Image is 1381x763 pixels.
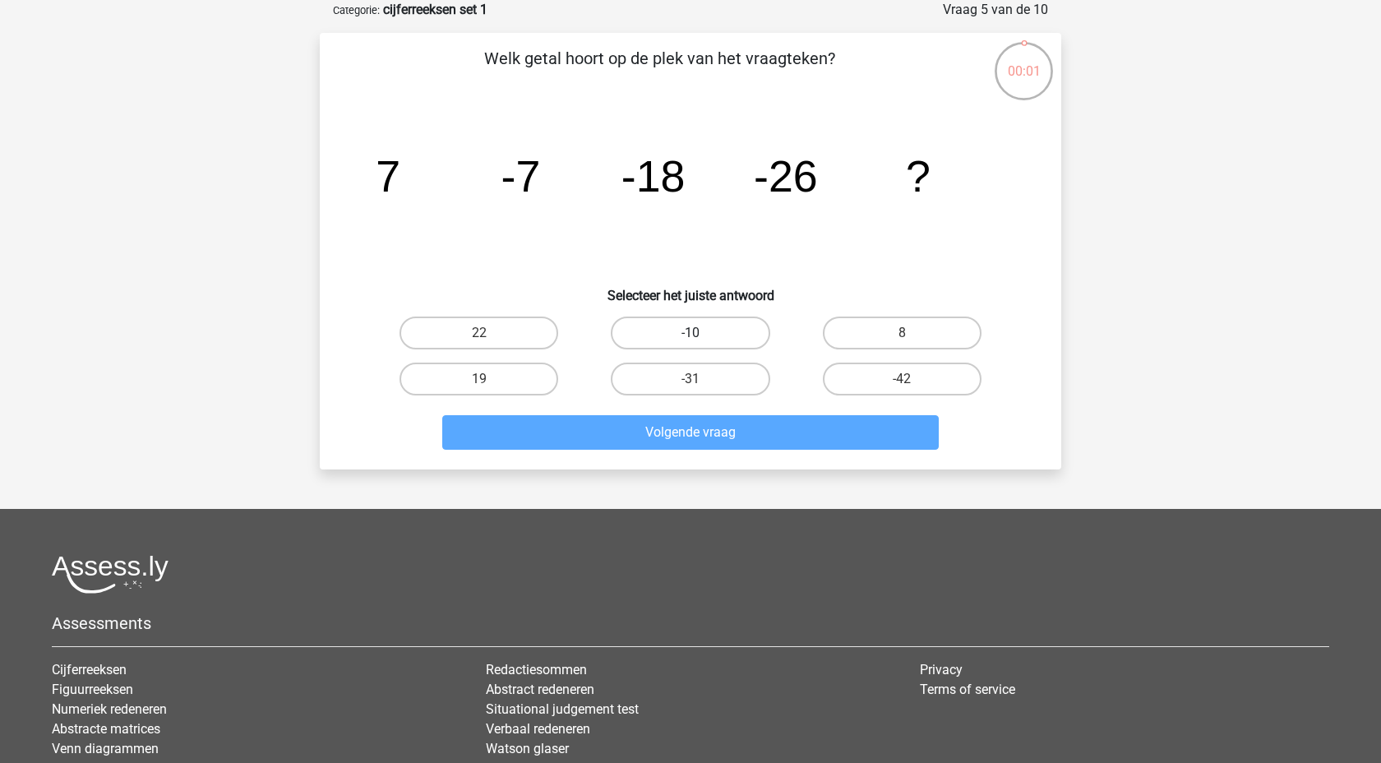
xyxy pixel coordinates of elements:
[920,682,1015,697] a: Terms of service
[400,317,558,349] label: 22
[346,46,973,95] p: Welk getal hoort op de plek van het vraagteken?
[333,4,380,16] small: Categorie:
[346,275,1035,303] h6: Selecteer het juiste antwoord
[52,721,160,737] a: Abstracte matrices
[52,662,127,677] a: Cijferreeksen
[823,317,981,349] label: 8
[621,151,686,201] tspan: -18
[920,662,963,677] a: Privacy
[486,662,587,677] a: Redactiesommen
[383,2,487,17] strong: cijferreeksen set 1
[52,701,167,717] a: Numeriek redeneren
[906,151,931,201] tspan: ?
[52,555,169,594] img: Assessly logo
[486,682,594,697] a: Abstract redeneren
[52,613,1329,633] h5: Assessments
[501,151,541,201] tspan: -7
[486,701,639,717] a: Situational judgement test
[52,741,159,756] a: Venn diagrammen
[52,682,133,697] a: Figuurreeksen
[993,40,1055,81] div: 00:01
[823,363,981,395] label: -42
[400,363,558,395] label: 19
[442,415,940,450] button: Volgende vraag
[376,151,400,201] tspan: 7
[611,317,769,349] label: -10
[754,151,818,201] tspan: -26
[611,363,769,395] label: -31
[486,741,569,756] a: Watson glaser
[486,721,590,737] a: Verbaal redeneren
